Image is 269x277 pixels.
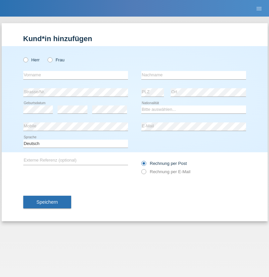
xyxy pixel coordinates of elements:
input: Rechnung per E-Mail [141,169,146,177]
label: Rechnung per E-Mail [141,169,191,174]
label: Herr [23,57,40,62]
label: Rechnung per Post [141,161,187,166]
button: Speichern [23,196,71,208]
input: Herr [23,57,28,62]
i: menu [256,5,262,12]
span: Speichern [37,199,58,205]
input: Rechnung per Post [141,161,146,169]
a: menu [252,6,266,10]
label: Frau [48,57,65,62]
h1: Kund*in hinzufügen [23,35,246,43]
input: Frau [48,57,52,62]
